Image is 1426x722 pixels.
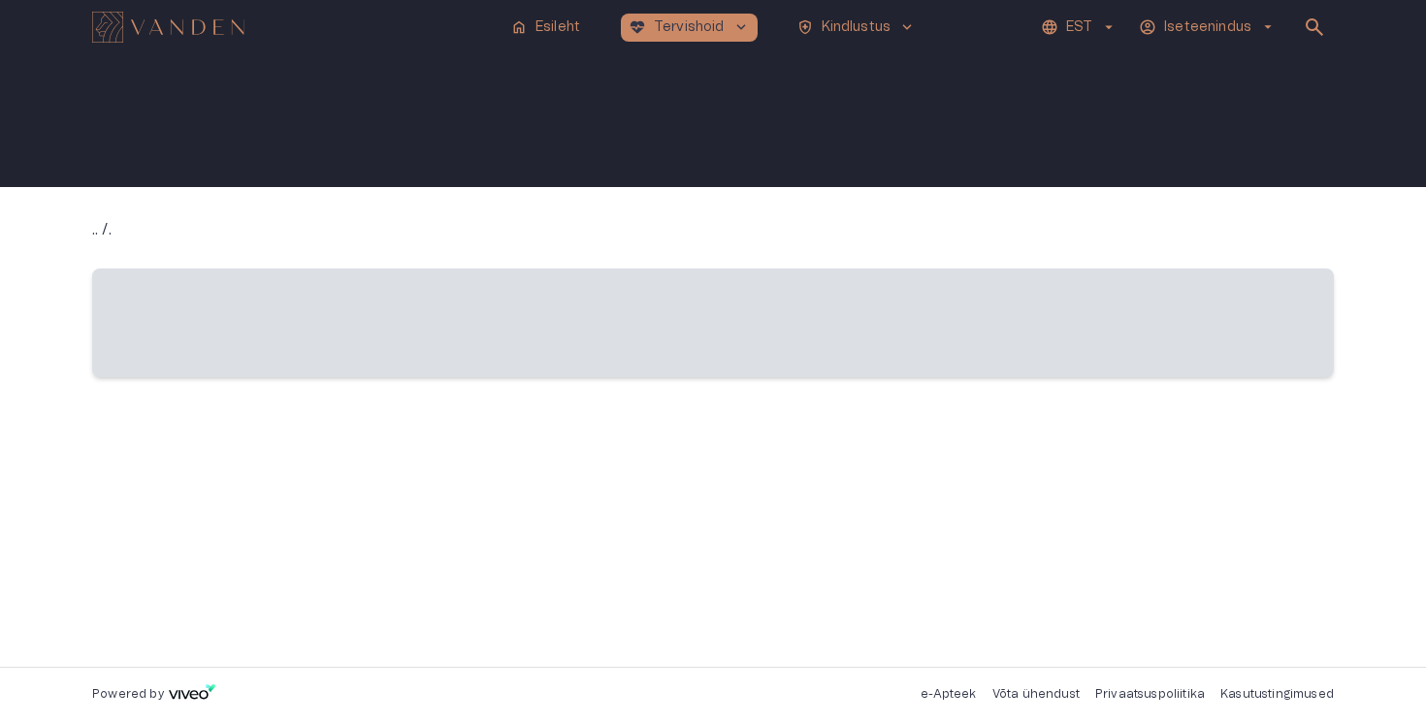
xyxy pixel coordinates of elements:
p: Tervishoid [654,17,725,38]
p: Iseteenindus [1164,17,1251,38]
span: health_and_safety [796,18,814,36]
button: open search modal [1295,8,1334,47]
span: ‌ [92,268,1334,377]
button: homeEsileht [502,14,590,42]
a: e-Apteek [921,688,976,700]
button: ecg_heartTervishoidkeyboard_arrow_down [621,14,758,42]
span: arrow_drop_down [1259,18,1277,36]
span: search [1303,16,1326,39]
p: Esileht [535,17,580,38]
p: EST [1066,17,1092,38]
p: Powered by [92,686,164,703]
a: Navigate to homepage [92,14,495,41]
button: EST [1038,14,1120,42]
span: keyboard_arrow_down [732,18,750,36]
p: Võta ühendust [992,686,1080,703]
p: .. / . [92,218,1334,241]
p: Kindlustus [822,17,891,38]
button: Iseteenindusarrow_drop_down [1136,14,1280,42]
span: ecg_heart [629,18,646,36]
img: Vanden logo [92,12,244,43]
button: health_and_safetyKindlustuskeyboard_arrow_down [789,14,924,42]
span: keyboard_arrow_down [898,18,916,36]
a: Privaatsuspoliitika [1095,688,1205,700]
span: home [510,18,528,36]
a: Kasutustingimused [1220,688,1334,700]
